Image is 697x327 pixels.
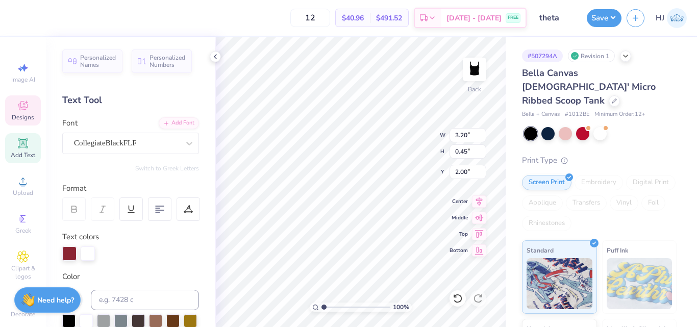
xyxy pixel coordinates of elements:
div: Digital Print [626,175,676,190]
span: # 1012BE [565,110,589,119]
div: Text Tool [62,93,199,107]
span: Minimum Order: 12 + [594,110,645,119]
span: Bella + Canvas [522,110,560,119]
a: HJ [656,8,687,28]
span: $491.52 [376,13,402,23]
span: Standard [527,245,554,256]
span: Upload [13,189,33,197]
span: Add Text [11,151,35,159]
div: Revision 1 [568,49,615,62]
label: Text colors [62,231,99,243]
button: Switch to Greek Letters [135,164,199,172]
label: Font [62,117,78,129]
button: Save [587,9,621,27]
span: Decorate [11,310,35,318]
div: Foil [641,195,665,211]
div: Screen Print [522,175,571,190]
img: Standard [527,258,592,309]
span: Center [450,198,468,205]
span: Top [450,231,468,238]
span: [DATE] - [DATE] [446,13,502,23]
div: Embroidery [575,175,623,190]
input: e.g. 7428 c [91,290,199,310]
div: Print Type [522,155,677,166]
span: Greek [15,227,31,235]
img: Puff Ink [607,258,673,309]
span: Personalized Names [80,54,116,68]
input: Untitled Design [532,8,582,28]
strong: Need help? [37,295,74,305]
div: Format [62,183,200,194]
span: $40.96 [342,13,364,23]
span: Bottom [450,247,468,254]
span: FREE [508,14,518,21]
div: Color [62,271,199,283]
div: Applique [522,195,563,211]
div: Back [468,85,481,94]
span: HJ [656,12,664,24]
span: 100 % [393,303,409,312]
span: Bella Canvas [DEMOGRAPHIC_DATA]' Micro Ribbed Scoop Tank [522,67,656,107]
div: Transfers [566,195,607,211]
span: Puff Ink [607,245,628,256]
span: Personalized Numbers [150,54,186,68]
img: Hughe Josh Cabanete [667,8,687,28]
span: Image AI [11,76,35,84]
div: # 507294A [522,49,563,62]
div: Vinyl [610,195,638,211]
div: Add Font [159,117,199,129]
span: Designs [12,113,34,121]
span: Clipart & logos [5,264,41,281]
div: Rhinestones [522,216,571,231]
input: – – [290,9,330,27]
span: Middle [450,214,468,221]
img: Back [464,59,485,80]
